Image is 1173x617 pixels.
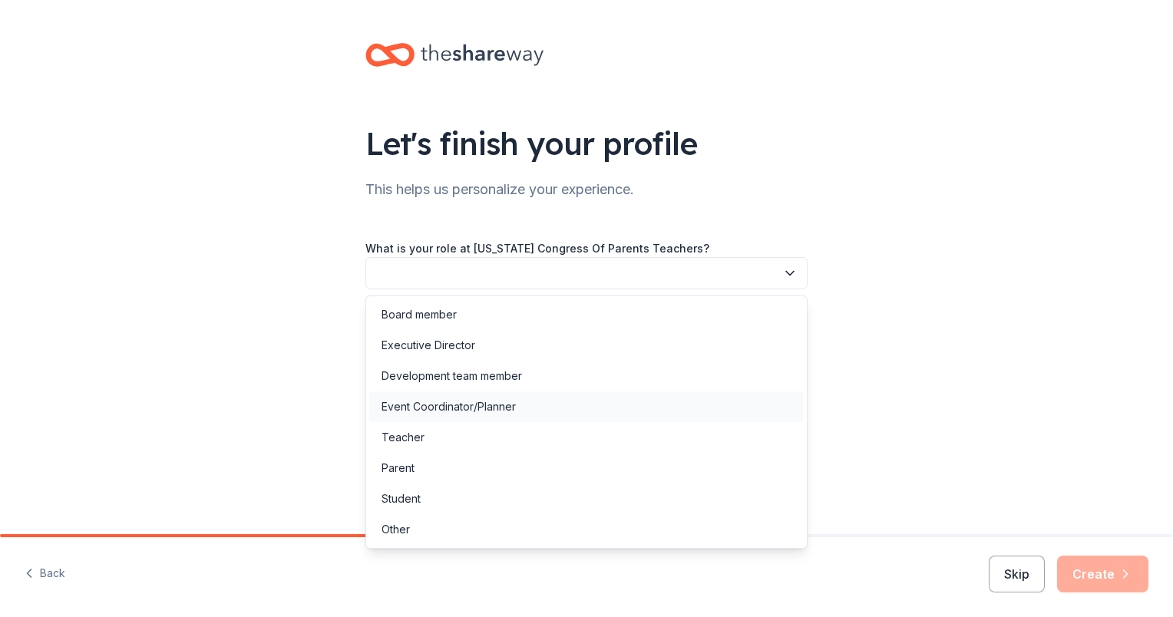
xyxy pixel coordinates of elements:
[382,459,415,477] div: Parent
[382,367,522,385] div: Development team member
[382,398,516,416] div: Event Coordinator/Planner
[382,490,421,508] div: Student
[382,336,475,355] div: Executive Director
[382,305,457,324] div: Board member
[382,520,410,539] div: Other
[382,428,425,447] div: Teacher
